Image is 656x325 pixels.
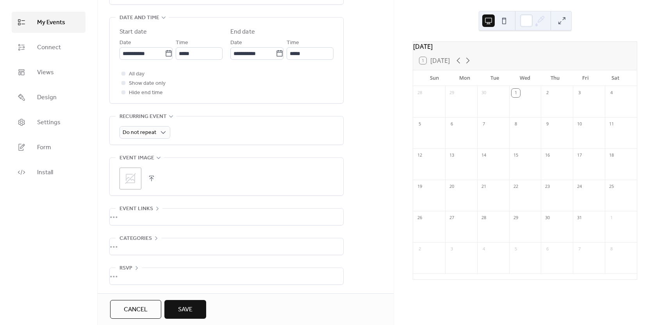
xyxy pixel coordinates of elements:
span: Recurring event [119,112,167,121]
span: Form [37,143,51,152]
div: Thu [540,70,570,86]
div: 5 [512,245,520,254]
div: 24 [575,182,584,191]
button: Cancel [110,300,161,319]
div: 31 [575,214,584,222]
span: Date [119,38,131,48]
div: 30 [543,214,552,222]
div: 2 [415,245,424,254]
div: 7 [480,120,488,129]
span: Do not repeat [123,127,156,138]
a: Settings [12,112,86,133]
div: 29 [447,89,456,97]
div: 4 [480,245,488,254]
span: Time [176,38,188,48]
div: 10 [575,120,584,129]
div: 12 [415,151,424,160]
div: 15 [512,151,520,160]
span: Cancel [124,305,148,314]
div: ; [119,168,141,189]
div: [DATE] [413,42,637,51]
div: Sun [419,70,449,86]
div: 25 [607,182,616,191]
span: Save [178,305,193,314]
span: RSVP [119,264,132,273]
div: 28 [415,89,424,97]
div: 29 [512,214,520,222]
span: Connect [37,43,61,52]
div: 3 [447,245,456,254]
div: 27 [447,214,456,222]
div: 7 [575,245,584,254]
span: Date [230,38,242,48]
div: 14 [480,151,488,160]
span: Settings [37,118,61,127]
div: Tue [480,70,510,86]
a: My Events [12,12,86,33]
a: Connect [12,37,86,58]
span: My Events [37,18,65,27]
button: Save [164,300,206,319]
div: 18 [607,151,616,160]
div: 13 [447,151,456,160]
div: Wed [510,70,540,86]
a: Design [12,87,86,108]
div: 2 [543,89,552,97]
div: 20 [447,182,456,191]
div: ••• [110,268,343,284]
div: 11 [607,120,616,129]
div: 1 [512,89,520,97]
div: ••• [110,209,343,225]
a: Views [12,62,86,83]
div: Mon [449,70,480,86]
div: End date [230,27,255,37]
div: 19 [415,182,424,191]
div: 28 [480,214,488,222]
div: Start date [119,27,147,37]
div: 26 [415,214,424,222]
div: 17 [575,151,584,160]
span: Event image [119,154,154,163]
div: Sat [601,70,631,86]
div: 4 [607,89,616,97]
span: Categories [119,234,152,243]
div: 6 [543,245,552,254]
span: Hide end time [129,88,163,98]
div: 6 [447,120,456,129]
span: Event links [119,204,153,214]
div: 8 [607,245,616,254]
span: All day [129,70,144,79]
span: Design [37,93,57,102]
span: Date and time [119,13,159,23]
a: Install [12,162,86,183]
div: 5 [415,120,424,129]
div: 23 [543,182,552,191]
div: 30 [480,89,488,97]
span: Install [37,168,53,177]
div: Fri [570,70,600,86]
div: 9 [543,120,552,129]
div: 22 [512,182,520,191]
div: ••• [110,238,343,255]
div: 16 [543,151,552,160]
a: Form [12,137,86,158]
span: Time [287,38,299,48]
div: 3 [575,89,584,97]
span: Show date only [129,79,166,88]
div: 8 [512,120,520,129]
span: Views [37,68,54,77]
div: 1 [607,214,616,222]
div: 21 [480,182,488,191]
